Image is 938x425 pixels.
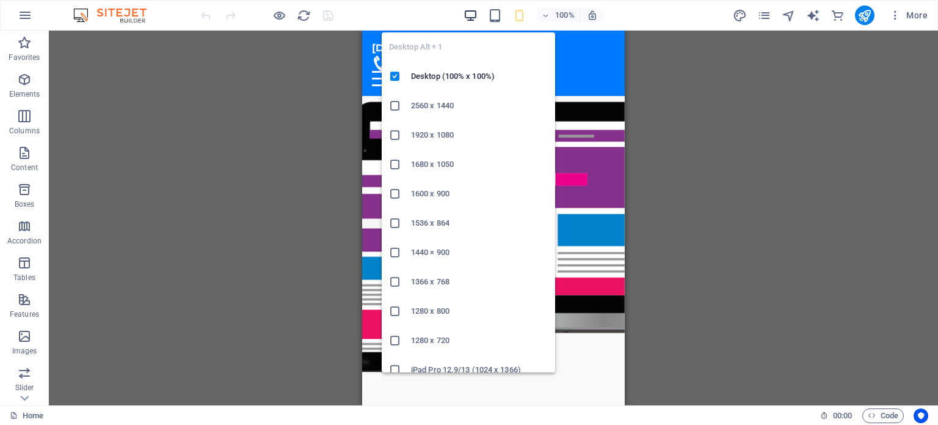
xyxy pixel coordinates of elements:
[806,9,820,23] i: AI Writer
[806,8,821,23] button: text_generator
[555,8,575,23] h6: 100%
[862,408,904,423] button: Code
[889,9,928,21] span: More
[297,9,311,23] i: Reload page
[914,408,928,423] button: Usercentrics
[7,236,42,246] p: Accordion
[10,309,39,319] p: Features
[411,275,548,289] h6: 1366 x 768
[9,53,40,62] p: Favorites
[733,8,747,23] button: design
[15,383,34,393] p: Slider
[733,9,747,23] i: Design (Ctrl+Alt+Y)
[868,408,898,423] span: Code
[11,163,38,172] p: Content
[10,408,43,423] a: Click to cancel selection. Double-click to open Pages
[411,333,548,348] h6: 1280 x 720
[884,6,933,25] button: More
[296,8,311,23] button: reload
[411,304,548,319] h6: 1280 x 800
[820,408,853,423] h6: Session time
[842,411,843,420] span: :
[855,6,874,25] button: publish
[411,216,548,231] h6: 1536 x 864
[411,245,548,260] h6: 1440 × 900
[411,363,548,377] h6: iPad Pro 12.9/13 (1024 x 1366)
[411,98,548,113] h6: 2560 x 1440
[9,126,40,136] p: Columns
[411,157,548,172] h6: 1680 x 1050
[411,187,548,201] h6: 1600 x 900
[70,8,162,23] img: Editor Logo
[782,9,796,23] i: Navigator
[9,89,40,99] p: Elements
[13,273,35,283] p: Tables
[857,9,871,23] i: Publish
[12,346,37,356] p: Images
[782,8,796,23] button: navigator
[833,408,852,423] span: 00 00
[831,8,845,23] button: commerce
[411,128,548,142] h6: 1920 x 1080
[757,8,772,23] button: pages
[411,69,548,84] h6: Desktop (100% x 100%)
[537,8,580,23] button: 100%
[15,199,35,209] p: Boxes
[272,8,286,23] button: Click here to leave preview mode and continue editing
[831,9,845,23] i: Commerce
